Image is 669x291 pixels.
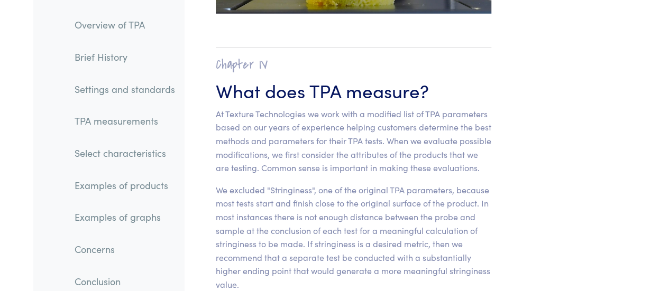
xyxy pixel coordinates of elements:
a: Brief History [66,45,184,69]
a: Concerns [66,237,184,261]
h2: Chapter IV [216,57,491,73]
a: Examples of graphs [66,205,184,229]
a: Examples of products [66,173,184,198]
p: At Texture Technologies we work with a modified list of TPA parameters based on our years of expe... [216,107,491,175]
a: Overview of TPA [66,13,184,37]
a: Settings and standards [66,77,184,101]
h3: What does TPA measure? [216,77,491,103]
a: Select characteristics [66,141,184,165]
a: TPA measurements [66,109,184,133]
